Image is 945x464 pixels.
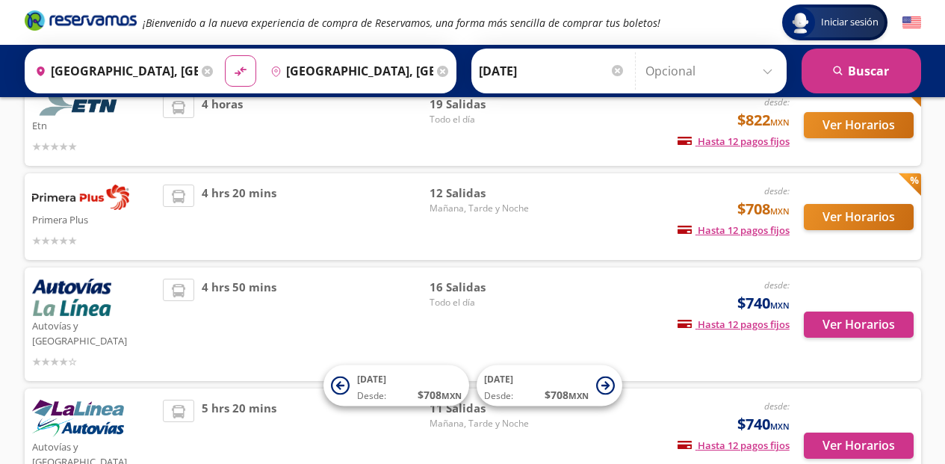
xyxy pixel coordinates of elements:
[357,389,386,403] span: Desde:
[678,223,790,237] span: Hasta 12 pagos fijos
[430,279,534,296] span: 16 Salidas
[357,373,386,386] span: [DATE]
[418,387,462,403] span: $ 708
[484,373,513,386] span: [DATE]
[479,52,625,90] input: Elegir Fecha
[737,292,790,315] span: $740
[32,116,156,134] p: Etn
[764,185,790,197] em: desde:
[202,96,243,155] span: 4 horas
[441,390,462,401] small: MXN
[764,279,790,291] em: desde:
[802,49,921,93] button: Buscar
[737,198,790,220] span: $708
[815,15,884,30] span: Iniciar sesión
[430,113,534,126] span: Todo el día
[430,296,534,309] span: Todo el día
[737,413,790,436] span: $740
[202,279,276,370] span: 4 hrs 50 mins
[32,400,124,437] img: Autovías y La Línea
[545,387,589,403] span: $ 708
[323,365,469,406] button: [DATE]Desde:$708MXN
[770,300,790,311] small: MXN
[430,417,534,430] span: Mañana, Tarde y Noche
[678,439,790,452] span: Hasta 12 pagos fijos
[430,400,534,417] span: 11 Salidas
[143,16,660,30] em: ¡Bienvenido a la nueva experiencia de compra de Reservamos, una forma más sencilla de comprar tus...
[678,134,790,148] span: Hasta 12 pagos fijos
[202,185,276,249] span: 4 hrs 20 mins
[25,9,137,31] i: Brand Logo
[477,365,622,406] button: [DATE]Desde:$708MXN
[737,109,790,132] span: $822
[32,185,129,210] img: Primera Plus
[568,390,589,401] small: MXN
[764,96,790,108] em: desde:
[678,318,790,331] span: Hasta 12 pagos fijos
[430,185,534,202] span: 12 Salidas
[32,210,156,228] p: Primera Plus
[804,312,914,338] button: Ver Horarios
[770,421,790,432] small: MXN
[264,52,433,90] input: Buscar Destino
[430,202,534,215] span: Mañana, Tarde y Noche
[430,96,534,113] span: 19 Salidas
[32,316,156,348] p: Autovías y [GEOGRAPHIC_DATA]
[29,52,198,90] input: Buscar Origen
[25,9,137,36] a: Brand Logo
[484,389,513,403] span: Desde:
[804,433,914,459] button: Ver Horarios
[645,52,779,90] input: Opcional
[764,400,790,412] em: desde:
[804,204,914,230] button: Ver Horarios
[32,279,111,316] img: Autovías y La Línea
[902,13,921,32] button: English
[32,96,129,116] img: Etn
[770,205,790,217] small: MXN
[770,117,790,128] small: MXN
[804,112,914,138] button: Ver Horarios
